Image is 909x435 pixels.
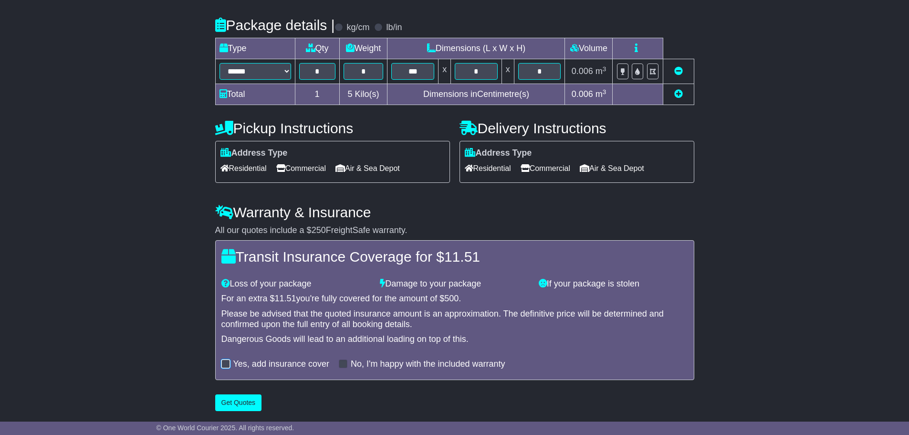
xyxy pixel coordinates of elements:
[387,84,565,105] td: Dimensions in Centimetre(s)
[572,89,593,99] span: 0.006
[221,294,688,304] div: For an extra $ you're fully covered for the amount of $ .
[465,148,532,159] label: Address Type
[674,66,683,76] a: Remove this item
[375,279,534,289] div: Damage to your package
[572,66,593,76] span: 0.006
[215,204,694,220] h4: Warranty & Insurance
[217,279,376,289] div: Loss of your package
[386,22,402,33] label: lb/in
[220,148,288,159] label: Address Type
[215,84,295,105] td: Total
[295,84,339,105] td: 1
[444,249,480,265] span: 11.51
[387,38,565,59] td: Dimensions (L x W x H)
[502,59,514,84] td: x
[215,225,694,236] div: All our quotes include a $ FreightSafe warranty.
[347,89,352,99] span: 5
[444,294,459,303] span: 500
[465,161,511,176] span: Residential
[221,249,688,265] h4: Transit Insurance Coverage for $
[339,38,387,59] td: Weight
[596,66,606,76] span: m
[233,359,329,370] label: Yes, add insurance cover
[565,38,613,59] td: Volume
[221,309,688,329] div: Please be advised that the quoted insurance amount is an approximation. The definitive price will...
[157,424,294,432] span: © One World Courier 2025. All rights reserved.
[215,17,335,33] h4: Package details |
[312,225,326,235] span: 250
[580,161,644,176] span: Air & Sea Depot
[534,279,693,289] div: If your package is stolen
[215,38,295,59] td: Type
[596,89,606,99] span: m
[276,161,326,176] span: Commercial
[460,120,694,136] h4: Delivery Instructions
[221,334,688,345] div: Dangerous Goods will lead to an additional loading on top of this.
[346,22,369,33] label: kg/cm
[521,161,570,176] span: Commercial
[215,120,450,136] h4: Pickup Instructions
[215,394,262,411] button: Get Quotes
[295,38,339,59] td: Qty
[603,88,606,95] sup: 3
[339,84,387,105] td: Kilo(s)
[275,294,296,303] span: 11.51
[439,59,451,84] td: x
[674,89,683,99] a: Add new item
[220,161,267,176] span: Residential
[335,161,400,176] span: Air & Sea Depot
[603,65,606,73] sup: 3
[351,359,505,370] label: No, I'm happy with the included warranty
